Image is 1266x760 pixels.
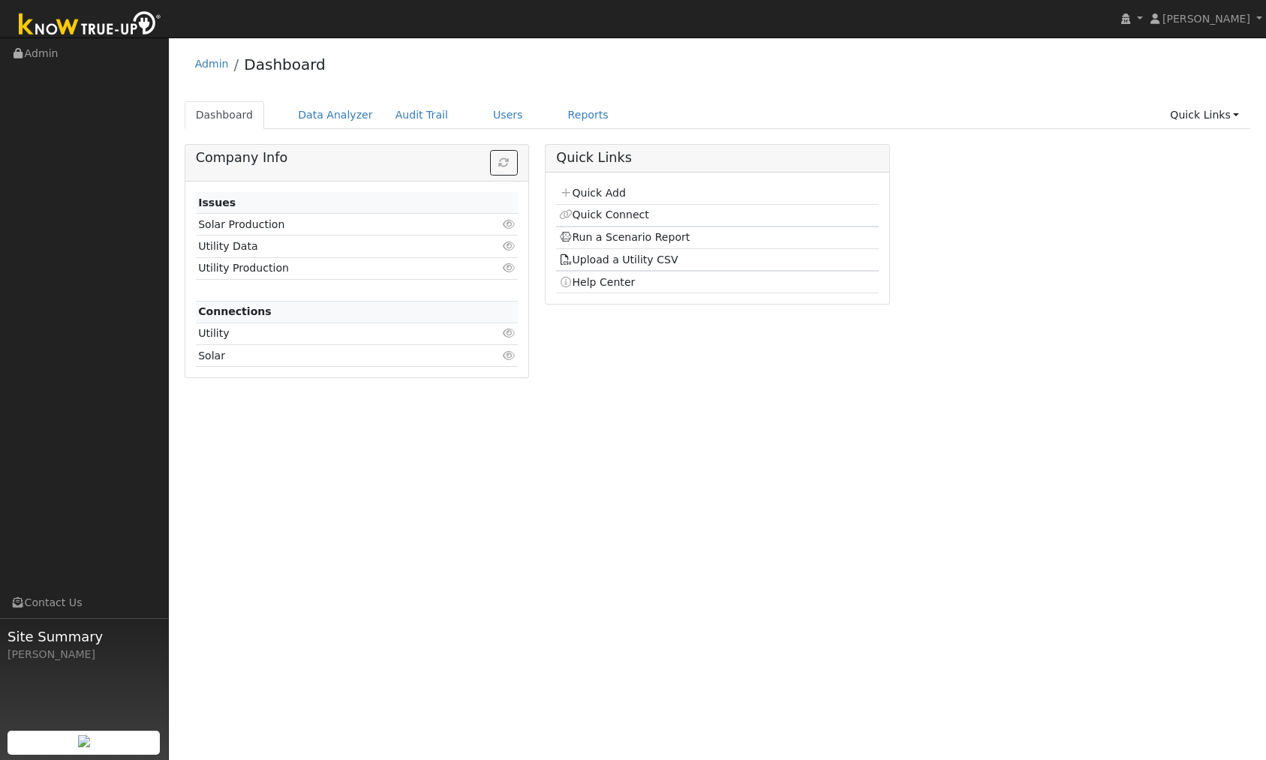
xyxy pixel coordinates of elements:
[196,323,466,344] td: Utility
[384,101,459,129] a: Audit Trail
[502,328,516,338] i: Click to view
[559,276,636,288] a: Help Center
[196,257,466,279] td: Utility Production
[244,56,326,74] a: Dashboard
[8,647,161,662] div: [PERSON_NAME]
[502,241,516,251] i: Click to view
[198,197,236,209] strong: Issues
[185,101,265,129] a: Dashboard
[557,101,620,129] a: Reports
[196,345,466,367] td: Solar
[559,254,678,266] a: Upload a Utility CSV
[196,236,466,257] td: Utility Data
[11,8,169,42] img: Know True-Up
[502,263,516,273] i: Click to view
[482,101,534,129] a: Users
[196,214,466,236] td: Solar Production
[198,305,272,317] strong: Connections
[559,231,690,243] a: Run a Scenario Report
[1159,101,1250,129] a: Quick Links
[287,101,384,129] a: Data Analyzer
[1162,13,1250,25] span: [PERSON_NAME]
[8,626,161,647] span: Site Summary
[556,150,878,166] h5: Quick Links
[195,58,229,70] a: Admin
[559,209,649,221] a: Quick Connect
[502,350,516,361] i: Click to view
[502,219,516,230] i: Click to view
[196,150,518,166] h5: Company Info
[78,735,90,747] img: retrieve
[559,187,626,199] a: Quick Add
